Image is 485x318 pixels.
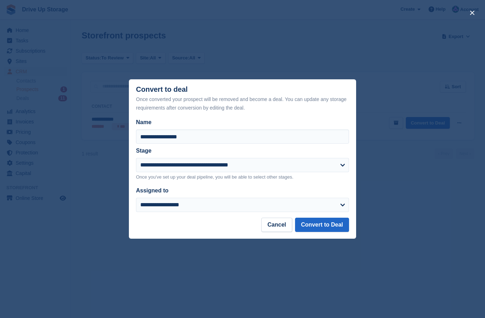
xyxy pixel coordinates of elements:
[136,85,349,112] div: Convert to deal
[261,218,292,232] button: Cancel
[295,218,349,232] button: Convert to Deal
[467,7,478,18] button: close
[136,118,349,127] label: Name
[136,95,349,112] div: Once converted your prospect will be removed and become a deal. You can update any storage requir...
[136,148,152,154] label: Stage
[136,174,349,181] p: Once you've set up your deal pipeline, you will be able to select other stages.
[136,187,169,194] label: Assigned to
